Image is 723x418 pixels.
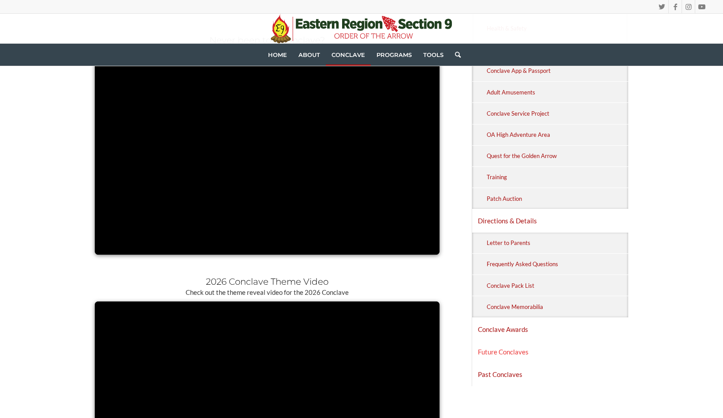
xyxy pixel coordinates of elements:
h3: 2026 Conclave Theme Video [95,277,440,286]
a: Conclave [326,44,371,66]
a: OA High Adventure Area [485,124,628,145]
span: Conclave [332,51,365,58]
a: Conclave Pack List [485,275,628,296]
p: Check out the theme reveal video for the 2026 Conclave [95,288,440,297]
a: Training [485,167,628,188]
span: Home [268,51,287,58]
a: Programs [371,44,417,66]
a: Home [262,44,293,66]
a: Frequently Asked Questions [485,254,628,275]
span: About [298,51,320,58]
a: Conclave Service Project [485,103,628,124]
span: Tools [423,51,443,58]
a: Adult Amusements [485,82,628,102]
a: Conclave Memorabilia [485,296,628,317]
a: Directions & Details [472,210,628,232]
span: Programs [376,51,412,58]
a: About [293,44,326,66]
a: Future Conclaves [472,341,628,363]
iframe: Conclave 2024 | Weekend Recap [95,60,440,254]
a: Conclave Awards [472,318,628,340]
a: Quest for the Golden Arrow [485,146,628,166]
a: Tools [417,44,449,66]
a: Past Conclaves [472,363,628,385]
a: Patch Auction [485,188,628,209]
a: Letter to Parents [485,233,628,253]
a: Search [449,44,461,66]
